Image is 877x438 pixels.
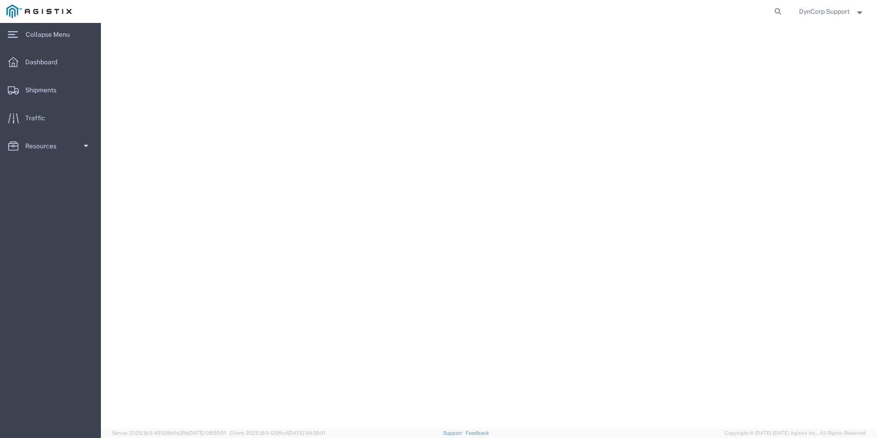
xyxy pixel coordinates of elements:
a: Support [443,430,466,436]
iframe: FS Legacy Container [101,23,877,428]
span: Dashboard [25,53,64,71]
span: Server: 2025.19.0-49328d0a35e [112,430,226,436]
span: [DATE] 09:39:01 [288,430,325,436]
span: DynCorp Support [799,6,849,17]
span: Traffic [25,109,52,127]
a: Dashboard [0,53,100,71]
a: Shipments [0,81,100,99]
a: Resources [0,137,100,155]
span: Shipments [25,81,63,99]
span: Collapse Menu [26,25,76,44]
button: DynCorp Support [799,6,865,17]
span: [DATE] 09:50:51 [189,430,226,436]
a: Traffic [0,109,100,127]
span: Copyright © [DATE]-[DATE] Agistix Inc., All Rights Reserved [725,429,866,437]
span: Resources [25,137,63,155]
span: Client: 2025.19.0-129fbcf [230,430,325,436]
a: Feedback [466,430,489,436]
img: logo [6,5,72,18]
